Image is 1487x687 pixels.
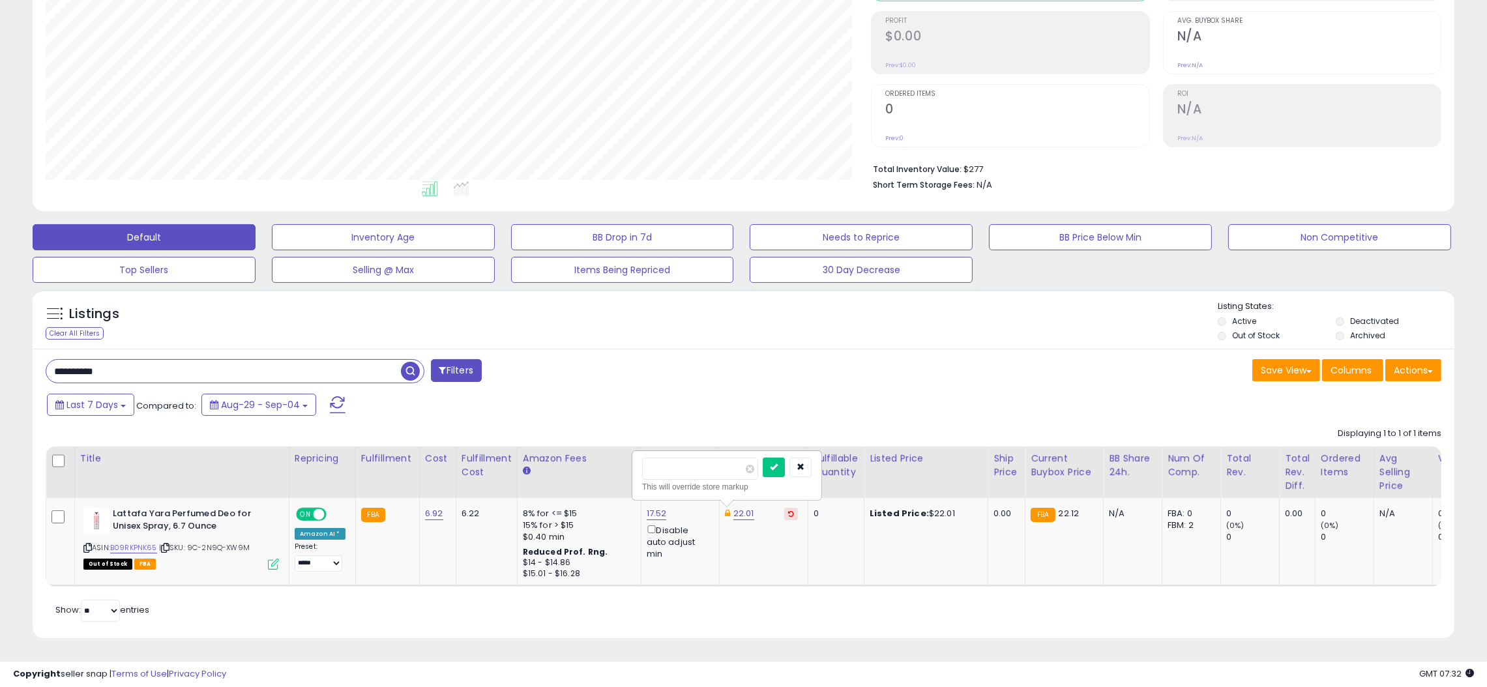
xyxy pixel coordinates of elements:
div: seller snap | | [13,668,226,680]
div: Fulfillment [361,452,414,465]
span: | SKU: 9C-2N9Q-XW9M [159,542,250,553]
small: Prev: 0 [885,134,904,142]
h2: N/A [1177,29,1441,46]
label: Out of Stock [1232,330,1280,341]
label: Archived [1350,330,1385,341]
small: Prev: N/A [1177,134,1203,142]
span: Avg. Buybox Share [1177,18,1441,25]
h5: Listings [69,305,119,323]
div: BB Share 24h. [1109,452,1156,479]
span: OFF [325,509,346,520]
div: Ship Price [994,452,1020,479]
span: Profit [885,18,1149,25]
div: 0 [1321,508,1374,519]
div: 15% for > $15 [523,519,631,531]
div: 0 [814,508,854,519]
b: Total Inventory Value: [873,164,962,175]
label: Deactivated [1350,315,1399,327]
span: N/A [977,179,992,191]
a: Privacy Policy [169,667,226,680]
b: Reduced Prof. Rng. [523,546,608,557]
button: Inventory Age [272,224,495,250]
div: Fulfillment Cost [462,452,512,479]
strong: Copyright [13,667,61,680]
div: FBA: 0 [1168,508,1211,519]
h2: 0 [885,102,1149,119]
span: 2025-09-12 07:32 GMT [1419,667,1474,680]
div: Fulfillable Quantity [814,452,859,479]
span: All listings that are currently out of stock and unavailable for purchase on Amazon [83,559,132,570]
button: Save View [1252,359,1320,381]
p: Listing States: [1218,300,1454,313]
button: 30 Day Decrease [750,257,973,283]
small: (0%) [1321,520,1339,531]
div: $14 - $14.86 [523,557,631,568]
div: 0 [1226,531,1279,543]
div: Clear All Filters [46,327,104,340]
b: Lattafa Yara Perfumed Deo for Unisex Spray, 6.7 Ounce [113,508,271,535]
button: Columns [1322,359,1383,381]
span: Ordered Items [885,91,1149,98]
div: FBM: 2 [1168,519,1211,531]
div: N/A [1109,508,1152,519]
div: 0.00 [1285,508,1305,519]
button: Filters [431,359,482,382]
small: (0%) [1226,520,1244,531]
div: Velocity [1438,452,1486,465]
div: Title [80,452,284,465]
small: Prev: $0.00 [885,61,916,69]
span: Show: entries [55,604,149,616]
div: Amazon Fees [523,452,636,465]
small: FBA [361,508,385,522]
small: Amazon Fees. [523,465,531,477]
div: Num of Comp. [1168,452,1215,479]
div: $0.40 min [523,531,631,543]
button: Non Competitive [1228,224,1451,250]
div: Displaying 1 to 1 of 1 items [1338,428,1441,440]
div: Listed Price [870,452,982,465]
button: Selling @ Max [272,257,495,283]
span: ROI [1177,91,1441,98]
div: Amazon AI * [295,528,346,540]
span: FBA [134,559,156,570]
div: 0.00 [994,508,1015,519]
div: Ordered Items [1321,452,1368,479]
span: Columns [1331,364,1372,377]
a: 17.52 [647,507,667,520]
button: Last 7 Days [47,394,134,416]
div: Avg Selling Price [1379,452,1427,493]
a: 22.01 [733,507,754,520]
small: (0%) [1438,520,1456,531]
span: ON [297,509,314,520]
span: Aug-29 - Sep-04 [221,398,300,411]
div: Cost [425,452,450,465]
h2: N/A [1177,102,1441,119]
button: BB Price Below Min [989,224,1212,250]
div: Total Rev. Diff. [1285,452,1310,493]
div: Preset: [295,542,346,571]
div: 0 [1321,531,1374,543]
small: Prev: N/A [1177,61,1203,69]
button: Top Sellers [33,257,256,283]
div: Repricing [295,452,350,465]
span: Compared to: [136,400,196,412]
div: Disable auto adjust min [647,523,709,560]
span: Last 7 Days [66,398,118,411]
div: Current Buybox Price [1031,452,1098,479]
button: Aug-29 - Sep-04 [201,394,316,416]
div: Total Rev. [1226,452,1274,479]
div: 6.22 [462,508,507,519]
div: 8% for <= $15 [523,508,631,519]
div: $15.01 - $16.28 [523,568,631,579]
h2: $0.00 [885,29,1149,46]
small: FBA [1031,508,1055,522]
div: ASIN: [83,508,279,568]
div: N/A [1379,508,1422,519]
div: 0 [1226,508,1279,519]
a: Terms of Use [111,667,167,680]
label: Active [1232,315,1256,327]
div: $22.01 [870,508,978,519]
button: BB Drop in 7d [511,224,734,250]
li: $277 [873,160,1432,176]
b: Short Term Storage Fees: [873,179,975,190]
